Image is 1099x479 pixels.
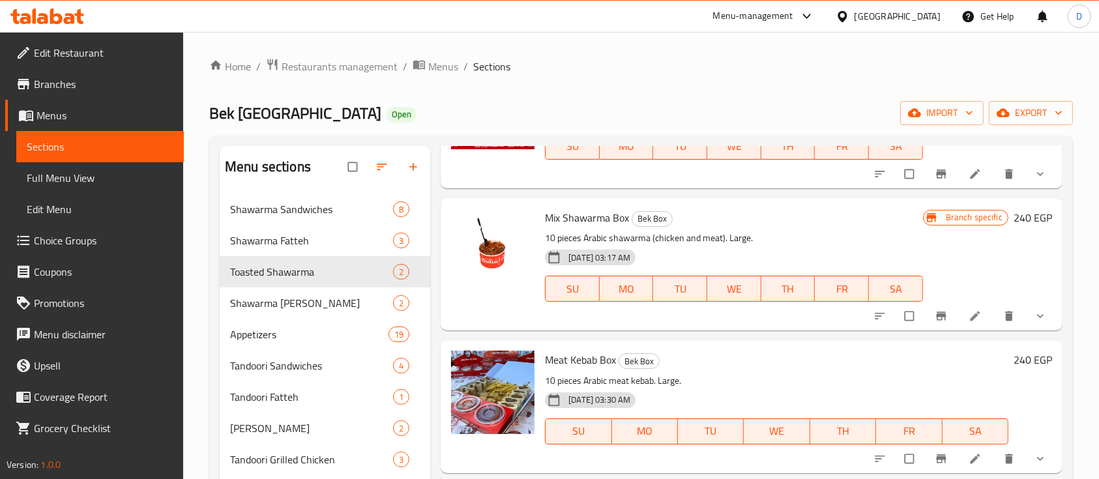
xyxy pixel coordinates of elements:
span: 2 [394,266,409,278]
button: WE [744,418,810,444]
span: TU [658,280,702,298]
h2: Menu sections [225,157,311,177]
span: MO [605,137,649,156]
a: Edit menu item [969,167,984,181]
span: Version: [7,456,38,473]
div: items [393,201,409,217]
span: Meat Kebab Box [545,350,616,370]
a: Edit menu item [969,452,984,465]
span: Bek [GEOGRAPHIC_DATA] [209,98,381,128]
span: 3 [394,235,409,247]
span: Branch specific [941,211,1008,224]
button: Branch-specific-item [927,444,958,473]
div: Tandoori Fatteh1 [220,381,430,413]
div: items [393,358,409,373]
a: Menus [413,58,458,75]
button: TH [761,276,815,302]
span: Edit Restaurant [34,45,173,61]
button: SA [943,418,1008,444]
div: Shawarma Rozo [230,295,393,311]
span: [PERSON_NAME] [230,420,393,436]
span: TU [658,137,702,156]
button: sort-choices [866,302,897,330]
button: TU [653,276,707,302]
span: WE [712,137,756,156]
li: / [463,59,468,74]
span: Tandoori Sandwiches [230,358,393,373]
span: 1 [394,391,409,403]
span: FR [820,280,864,298]
span: Sections [27,139,173,154]
span: WE [712,280,756,298]
span: Coverage Report [34,389,173,405]
button: sort-choices [866,444,897,473]
span: Menus [428,59,458,74]
div: Bek Box [619,353,660,369]
span: SA [948,422,1003,441]
span: D [1076,9,1082,23]
span: Select to update [897,162,924,186]
span: Select all sections [340,154,368,179]
span: Menus [37,108,173,123]
svg: Show Choices [1034,452,1047,465]
div: [GEOGRAPHIC_DATA] [855,9,941,23]
a: Promotions [5,287,184,319]
nav: breadcrumb [209,58,1073,75]
a: Upsell [5,350,184,381]
div: Bek Box [632,211,673,227]
a: Coverage Report [5,381,184,413]
span: TH [767,137,810,156]
div: Shawarma Fatteh3 [220,225,430,256]
div: items [393,389,409,405]
span: SU [551,280,594,298]
button: export [989,101,1073,125]
span: Select to update [897,446,924,471]
div: Appetizers19 [220,319,430,350]
span: [DATE] 03:17 AM [563,252,636,264]
button: SU [545,418,611,444]
span: Select to update [897,304,924,328]
div: items [393,233,409,248]
span: MO [617,422,673,441]
a: Menu disclaimer [5,319,184,350]
li: / [403,59,407,74]
span: Coupons [34,264,173,280]
span: SA [874,137,918,156]
div: Tandoori Sandwiches4 [220,350,430,381]
a: Restaurants management [266,58,398,75]
img: Meat Kebab Box [451,351,535,434]
div: items [393,295,409,311]
svg: Show Choices [1034,310,1047,323]
div: Shawarma Sandwiches8 [220,194,430,225]
button: FR [876,418,942,444]
div: items [393,420,409,436]
div: Shawarma Fatteh [230,233,393,248]
span: 8 [394,203,409,216]
span: Tandoori Fatteh [230,389,393,405]
span: 3 [394,454,409,466]
button: show more [1026,160,1057,188]
div: Open [387,107,417,123]
div: [PERSON_NAME]2 [220,413,430,444]
button: Branch-specific-item [927,160,958,188]
button: delete [995,160,1026,188]
p: 10 pieces Arabic shawarma (chicken and meat). Large. [545,230,922,246]
span: WE [749,422,804,441]
button: SA [869,134,923,160]
a: Full Menu View [16,162,184,194]
a: Edit Restaurant [5,37,184,68]
a: Edit Menu [16,194,184,225]
a: Home [209,59,251,74]
span: Grocery Checklist [34,420,173,436]
button: show more [1026,444,1057,473]
a: Coupons [5,256,184,287]
a: Menus [5,100,184,131]
p: 10 pieces Arabic meat kebab. Large. [545,373,1008,389]
div: Menu-management [713,8,793,24]
span: Choice Groups [34,233,173,248]
button: FR [815,134,869,160]
button: WE [707,134,761,160]
button: SU [545,134,600,160]
div: Toasted Shawarma2 [220,256,430,287]
span: Toasted Shawarma [230,264,393,280]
